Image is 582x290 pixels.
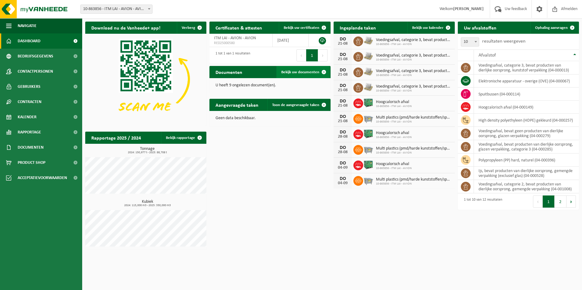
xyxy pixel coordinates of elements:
img: PB-HB-1400-HPE-GN-01 [363,98,373,108]
div: DO [337,99,349,104]
img: LP-PA-00000-WDN-11 [363,51,373,61]
h2: Certificaten & attesten [209,22,268,33]
div: DO [337,83,349,88]
div: 21-08 [337,104,349,108]
div: 04-09 [337,166,349,170]
h2: Download nu de Vanheede+ app! [85,22,167,33]
td: polypropyleen (PP) hard, naturel (04-000396) [474,154,579,167]
button: Next [566,195,576,208]
span: 10-863856 - ITM LAI - AVION [376,136,412,139]
a: Bekijk rapportage [161,132,206,144]
span: Kalender [18,109,37,125]
h2: Rapportage 2025 / 2024 [85,132,147,143]
td: hoogcalorisch afval (04-000149) [474,101,579,114]
span: Bekijk uw documenten [281,70,319,74]
span: Gebruikers [18,79,40,94]
span: Voedingsafval, categorie 3, bevat producten van dierlijke oorsprong, kunststof v... [376,84,452,89]
img: LP-PA-00000-WDN-11 [363,67,373,77]
img: PB-HB-1400-HPE-GN-01 [363,129,373,139]
span: Product Shop [18,155,45,170]
span: Ophaling aanvragen [535,26,568,30]
span: 10-863856 - ITM LAI - AVION [376,89,452,93]
span: Verberg [182,26,195,30]
span: Multi plastics (pmd/harde kunststoffen/spanbanden/eps/folie naturel/folie gemeng... [376,146,452,151]
button: Next [318,49,328,61]
span: Hoogcalorisch afval [376,162,412,167]
button: 2 [555,195,566,208]
td: voedingsafval, bevat geen producten van dierlijke oorsprong, glazen verpakking (04-000279) [474,127,579,140]
span: Dashboard [18,33,40,49]
span: 10-863856 - ITM LAI - AVION - AVION [80,5,153,14]
span: 10 [461,38,479,46]
td: voedingsafval, bevat producten van dierlijke oorsprong, glazen verpakking, categorie 3 (04-000285) [474,140,579,154]
span: 10-863856 - ITM LAI - AVION [376,105,412,108]
h2: Aangevraagde taken [209,99,265,111]
h3: Kubiek [88,200,206,207]
div: DO [337,52,349,57]
div: DO [337,37,349,42]
div: 21-08 [337,119,349,123]
a: Bekijk uw certificaten [279,22,330,34]
span: RED25000580 [214,41,268,46]
h2: Ingeplande taken [334,22,382,33]
span: Hoogcalorisch afval [376,131,412,136]
a: Bekijk uw documenten [276,66,330,78]
td: [DATE] [273,34,309,47]
div: 1 tot 1 van 1 resultaten [212,49,250,62]
div: DO [337,130,349,135]
a: Ophaling aanvragen [530,22,578,34]
span: 10-863856 - ITM LAI - AVION [376,74,452,77]
span: Voedingsafval, categorie 3, bevat producten van dierlijke oorsprong, kunststof v... [376,69,452,74]
span: Toon de aangevraagde taken [272,103,319,107]
button: Verberg [177,22,206,34]
span: Multi plastics (pmd/harde kunststoffen/spanbanden/eps/folie naturel/folie gemeng... [376,115,452,120]
span: 10-863856 - ITM LAI - AVION - AVION [81,5,152,13]
button: Previous [533,195,543,208]
span: Navigatie [18,18,37,33]
span: Voedingsafval, categorie 3, bevat producten van dierlijke oorsprong, kunststof v... [376,38,452,43]
span: 2024: 150,977 t - 2025: 88,708 t [88,151,206,154]
p: Geen data beschikbaar. [216,116,324,120]
button: Previous [296,49,306,61]
div: DO [337,114,349,119]
span: Contactpersonen [18,64,53,79]
span: 10-863856 - ITM LAI - AVION [376,182,452,186]
div: 04-09 [337,181,349,185]
img: PB-HB-1400-HPE-GN-01 [363,160,373,170]
div: 21-08 [337,88,349,92]
span: 10-863856 - ITM LAI - AVION [376,58,452,62]
span: Bekijk uw kalender [412,26,444,30]
span: 10-863856 - ITM LAI - AVION [376,167,412,170]
span: Documenten [18,140,44,155]
span: ITM LAI - AVION - AVION [214,36,256,40]
strong: [PERSON_NAME] [453,7,484,11]
div: 21-08 [337,73,349,77]
span: Hoogcalorisch afval [376,100,412,105]
a: Toon de aangevraagde taken [267,99,330,111]
span: 10-863856 - ITM LAI - AVION [376,120,452,124]
span: 10 [461,37,479,47]
h2: Documenten [209,66,248,78]
img: WB-2500-GAL-GY-01 [363,144,373,154]
img: WB-2500-GAL-GY-01 [363,113,373,123]
td: ijs, bevat producten van dierlijke oorsprong, gemengde verpakking (exclusief glas) (04-000528) [474,167,579,180]
div: 28-08 [337,135,349,139]
span: Rapportage [18,125,41,140]
img: LP-PA-00000-WDN-11 [363,36,373,46]
p: U heeft 9 ongelezen document(en). [216,83,324,88]
span: 2024: 115,000 m3 - 2025: 330,000 m3 [88,204,206,207]
td: voedingsafval, categorie 2, bevat producten van dierlijke oorsprong, gemengde verpakking (04-001008) [474,180,579,193]
img: Download de VHEPlus App [85,34,206,125]
td: spuitbussen (04-000114) [474,88,579,101]
h2: Uw afvalstoffen [458,22,503,33]
span: Voedingsafval, categorie 3, bevat producten van dierlijke oorsprong, kunststof v... [376,53,452,58]
span: Contracten [18,94,41,109]
span: 10-863856 - ITM LAI - AVION [376,151,452,155]
td: elektronische apparatuur - overige (OVE) (04-000067) [474,74,579,88]
span: 10-863856 - ITM LAI - AVION [376,43,452,46]
div: DO [337,176,349,181]
div: DO [337,68,349,73]
div: 28-08 [337,150,349,154]
span: Afvalstof [479,53,496,58]
span: Acceptatievoorwaarden [18,170,67,185]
